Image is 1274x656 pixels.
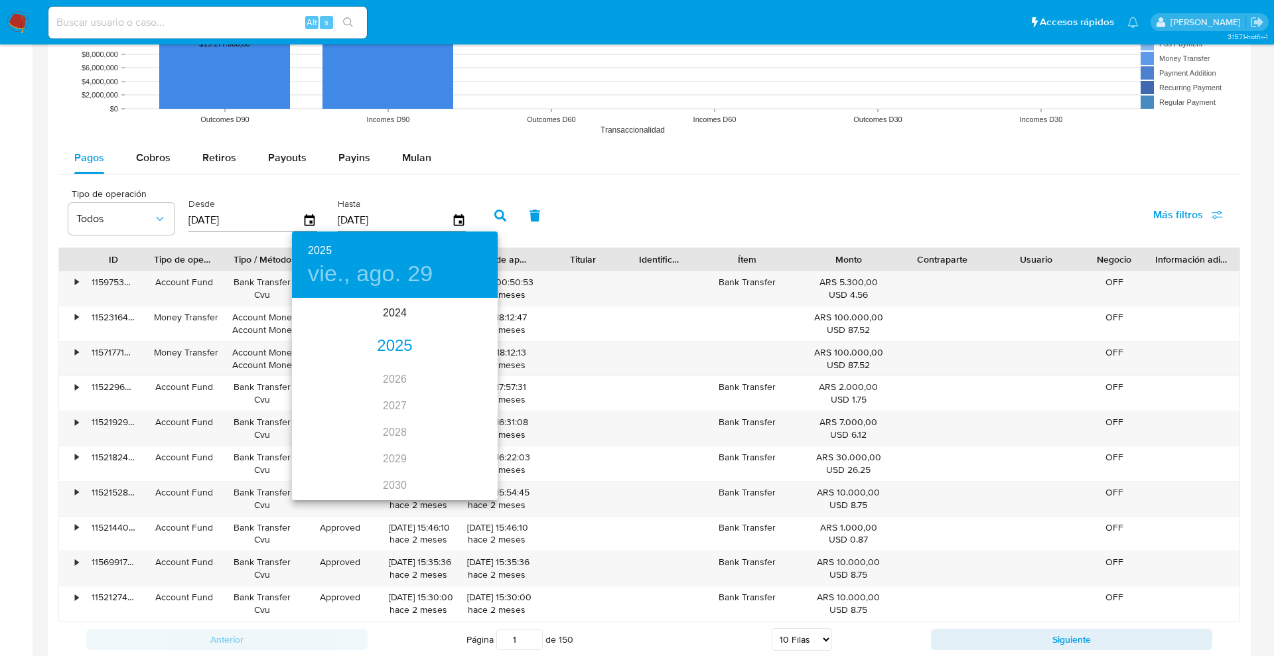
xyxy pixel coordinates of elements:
div: 2025 [292,333,498,360]
button: vie., ago. 29 [308,260,433,288]
div: 2024 [292,300,498,326]
button: 2025 [308,241,332,260]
